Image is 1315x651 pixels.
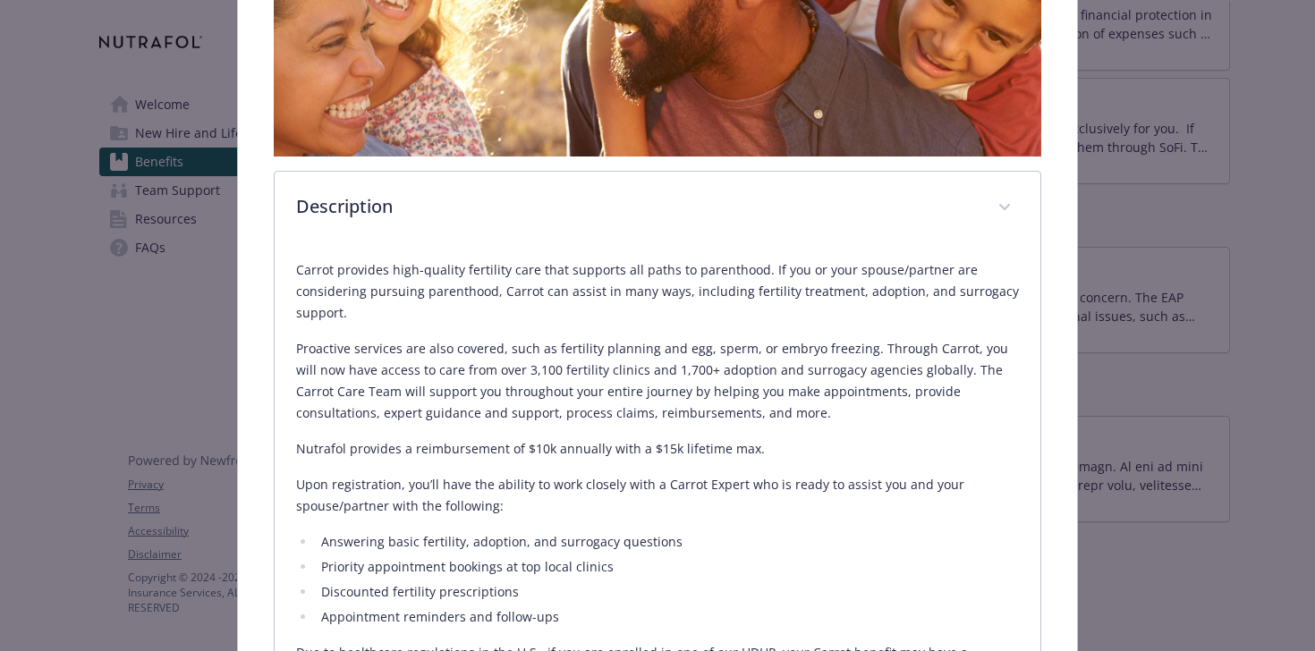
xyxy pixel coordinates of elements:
[296,338,1020,424] p: Proactive services are also covered, such as fertility planning and egg, sperm, or embryo freezin...
[296,474,1020,517] p: Upon registration, you’ll have the ability to work closely with a Carrot Expert who is ready to a...
[316,581,1020,603] li: Discounted fertility prescriptions
[296,438,1020,460] p: Nutrafol provides a reimbursement of $10k annually with a $15k lifetime max.
[316,606,1020,628] li: Appointment reminders and follow-ups
[275,172,1041,245] div: Description
[296,193,977,220] p: Description
[296,259,1020,324] p: Carrot provides high-quality fertility care that supports all paths to parenthood. If you or your...
[316,556,1020,578] li: Priority appointment bookings at top local clinics
[316,531,1020,553] li: Answering basic fertility, adoption, and surrogacy questions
